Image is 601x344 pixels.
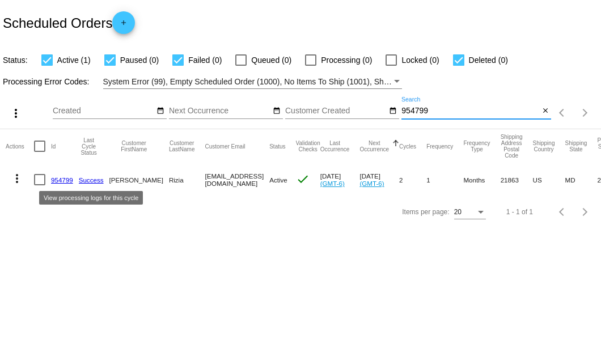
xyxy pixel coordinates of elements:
[251,53,291,67] span: Queued (0)
[6,129,34,163] mat-header-cell: Actions
[401,53,439,67] span: Locked (0)
[117,19,130,32] mat-icon: add
[359,180,384,187] a: (GMT-6)
[3,11,135,34] h2: Scheduled Orders
[296,129,320,163] mat-header-cell: Validation Checks
[320,140,350,152] button: Change sorting for LastOccurrenceUtc
[551,201,574,223] button: Previous page
[320,163,360,196] mat-cell: [DATE]
[359,140,389,152] button: Change sorting for NextOccurrenceUtc
[565,163,597,196] mat-cell: MD
[109,163,169,196] mat-cell: [PERSON_NAME]
[79,176,104,184] a: Success
[399,143,416,150] button: Change sorting for Cycles
[156,107,164,116] mat-icon: date_range
[463,163,500,196] mat-cell: Months
[109,140,159,152] button: Change sorting for CustomerFirstName
[321,53,372,67] span: Processing (0)
[359,163,399,196] mat-cell: [DATE]
[463,140,490,152] button: Change sorting for FrequencyType
[3,77,90,86] span: Processing Error Codes:
[169,163,205,196] mat-cell: Rizia
[10,172,24,185] mat-icon: more_vert
[389,107,397,116] mat-icon: date_range
[469,53,508,67] span: Deleted (0)
[401,107,539,116] input: Search
[454,208,462,216] span: 20
[285,107,387,116] input: Customer Created
[574,101,596,124] button: Next page
[541,107,549,116] mat-icon: close
[169,107,271,116] input: Next Occurrence
[9,107,23,120] mat-icon: more_vert
[188,53,222,67] span: Failed (0)
[454,209,486,216] mat-select: Items per page:
[501,134,523,159] button: Change sorting for ShippingPostcode
[506,208,533,216] div: 1 - 1 of 1
[169,140,195,152] button: Change sorting for CustomerLastName
[120,53,159,67] span: Paused (0)
[320,180,345,187] a: (GMT-6)
[539,105,551,117] button: Clear
[426,143,453,150] button: Change sorting for Frequency
[574,201,596,223] button: Next page
[103,75,403,89] mat-select: Filter by Processing Error Codes
[426,163,463,196] mat-cell: 1
[57,53,91,67] span: Active (1)
[205,143,245,150] button: Change sorting for CustomerEmail
[269,176,287,184] span: Active
[551,101,574,124] button: Previous page
[51,176,73,184] a: 954799
[273,107,281,116] mat-icon: date_range
[51,143,56,150] button: Change sorting for Id
[533,140,555,152] button: Change sorting for ShippingCountry
[205,163,269,196] mat-cell: [EMAIL_ADDRESS][DOMAIN_NAME]
[296,172,310,186] mat-icon: check
[501,163,533,196] mat-cell: 21863
[399,163,426,196] mat-cell: 2
[53,107,155,116] input: Created
[269,143,285,150] button: Change sorting for Status
[79,137,99,156] button: Change sorting for LastProcessingCycleId
[3,56,28,65] span: Status:
[402,208,449,216] div: Items per page:
[533,163,565,196] mat-cell: US
[565,140,587,152] button: Change sorting for ShippingState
